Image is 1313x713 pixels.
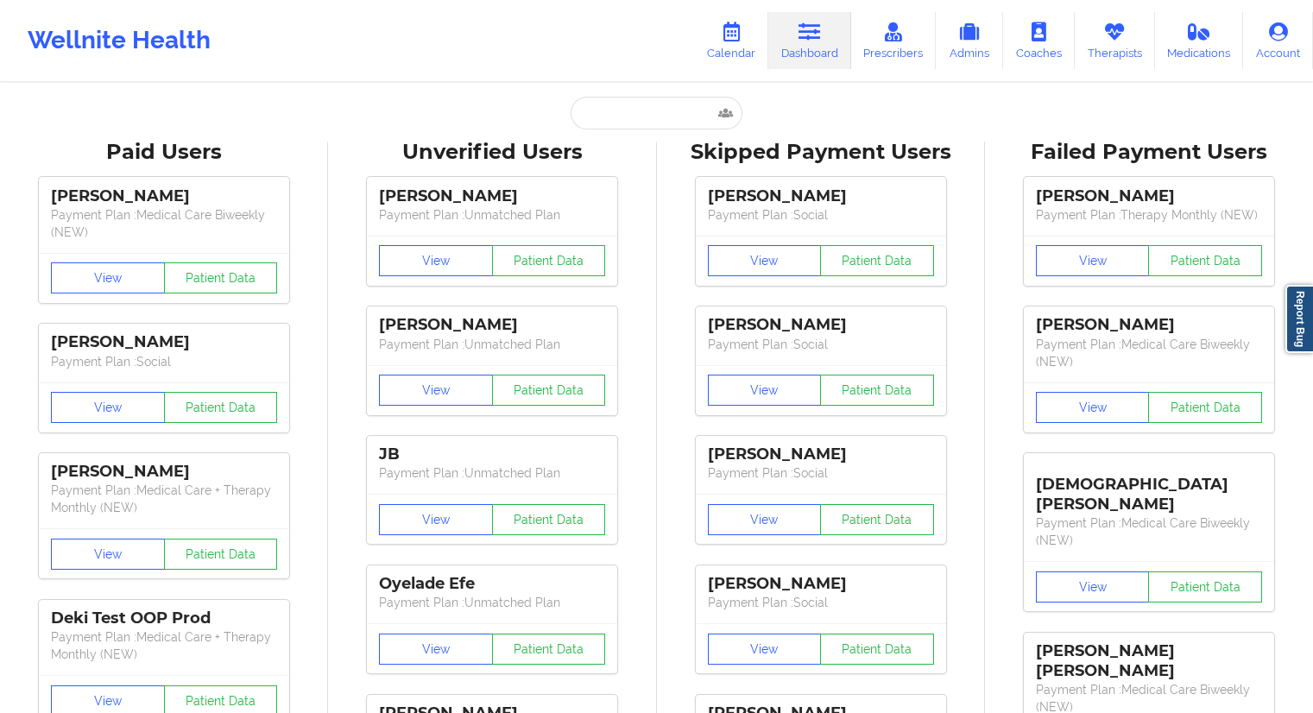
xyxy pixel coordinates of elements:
p: Payment Plan : Unmatched Plan [379,206,605,224]
button: Patient Data [820,504,934,535]
a: Dashboard [768,12,851,69]
button: View [708,375,822,406]
p: Payment Plan : Social [708,206,934,224]
p: Payment Plan : Medical Care + Therapy Monthly (NEW) [51,482,277,516]
div: [PERSON_NAME] [708,315,934,335]
div: [PERSON_NAME] [708,186,934,206]
p: Payment Plan : Unmatched Plan [379,336,605,353]
div: JB [379,445,605,464]
p: Payment Plan : Therapy Monthly (NEW) [1036,206,1262,224]
button: Patient Data [164,392,278,423]
button: Patient Data [492,634,606,665]
div: Skipped Payment Users [669,139,973,166]
a: Medications [1155,12,1244,69]
div: Oyelade Efe [379,574,605,594]
button: View [708,634,822,665]
p: Payment Plan : Social [708,464,934,482]
div: [PERSON_NAME] [708,574,934,594]
p: Payment Plan : Medical Care + Therapy Monthly (NEW) [51,628,277,663]
div: [PERSON_NAME] [1036,315,1262,335]
p: Payment Plan : Social [51,353,277,370]
div: Deki Test OOP Prod [51,609,277,628]
button: View [51,539,165,570]
button: View [379,504,493,535]
button: Patient Data [1148,245,1262,276]
button: Patient Data [820,245,934,276]
p: Payment Plan : Social [708,336,934,353]
a: Therapists [1075,12,1155,69]
button: View [379,634,493,665]
div: [DEMOGRAPHIC_DATA][PERSON_NAME] [1036,462,1262,514]
p: Payment Plan : Unmatched Plan [379,594,605,611]
button: View [1036,392,1150,423]
p: Payment Plan : Medical Care Biweekly (NEW) [51,206,277,241]
div: Unverified Users [340,139,644,166]
p: Payment Plan : Medical Care Biweekly (NEW) [1036,514,1262,549]
div: Failed Payment Users [997,139,1301,166]
p: Payment Plan : Medical Care Biweekly (NEW) [1036,336,1262,370]
button: Patient Data [492,375,606,406]
a: Admins [936,12,1003,69]
div: [PERSON_NAME] [379,186,605,206]
button: Patient Data [492,504,606,535]
button: Patient Data [492,245,606,276]
button: Patient Data [1148,571,1262,603]
button: Patient Data [164,539,278,570]
div: [PERSON_NAME] [379,315,605,335]
button: View [51,392,165,423]
a: Report Bug [1285,285,1313,353]
button: View [708,245,822,276]
a: Prescribers [851,12,937,69]
button: View [51,262,165,293]
div: [PERSON_NAME] [51,186,277,206]
div: [PERSON_NAME] [1036,186,1262,206]
button: Patient Data [164,262,278,293]
div: [PERSON_NAME] [51,462,277,482]
button: View [1036,571,1150,603]
button: Patient Data [820,634,934,665]
a: Coaches [1003,12,1075,69]
div: Paid Users [12,139,316,166]
div: [PERSON_NAME] [51,332,277,352]
p: Payment Plan : Social [708,594,934,611]
a: Account [1243,12,1313,69]
button: View [708,504,822,535]
div: [PERSON_NAME] [708,445,934,464]
button: View [379,245,493,276]
div: [PERSON_NAME] [PERSON_NAME] [1036,641,1262,681]
p: Payment Plan : Unmatched Plan [379,464,605,482]
button: Patient Data [1148,392,1262,423]
button: View [1036,245,1150,276]
a: Calendar [694,12,768,69]
button: Patient Data [820,375,934,406]
button: View [379,375,493,406]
